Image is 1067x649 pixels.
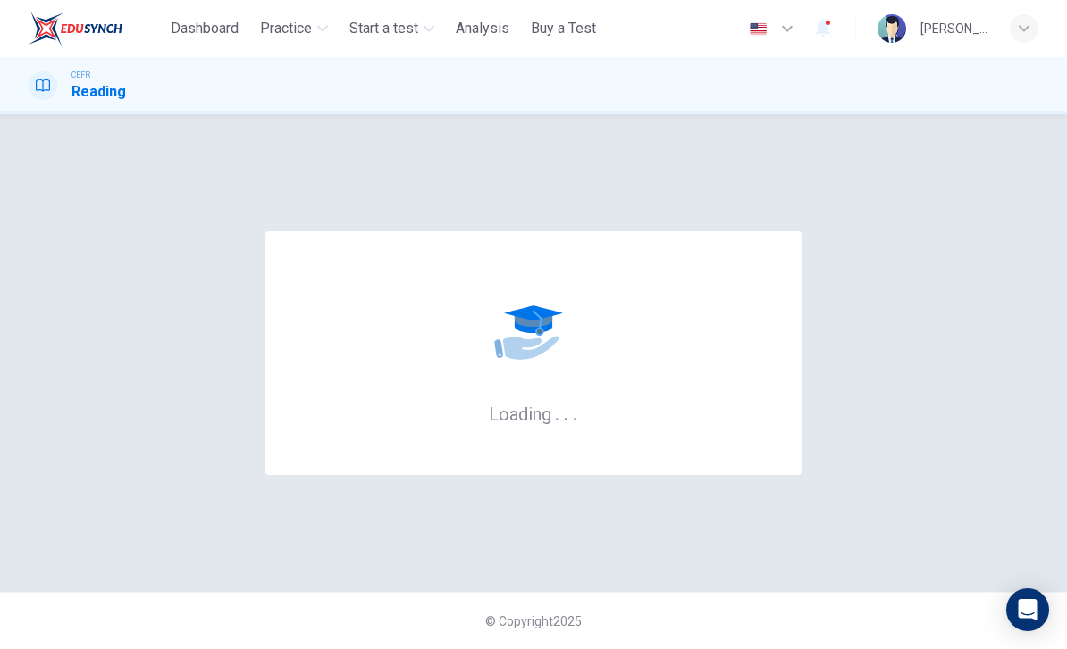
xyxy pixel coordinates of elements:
img: en [747,22,769,36]
button: Dashboard [164,12,246,45]
h6: Loading [489,402,578,425]
div: Open Intercom Messenger [1006,588,1049,631]
span: Practice [260,18,312,39]
h6: . [563,397,569,427]
button: Practice [253,12,335,45]
span: CEFR [71,69,90,81]
button: Start a test [342,12,441,45]
button: Buy a Test [524,12,603,45]
span: Buy a Test [531,18,596,39]
img: ELTC logo [29,11,122,46]
h6: . [572,397,578,427]
span: © Copyright 2025 [485,614,582,628]
img: Profile picture [878,14,906,43]
h1: Reading [71,81,126,103]
span: Analysis [456,18,509,39]
div: [PERSON_NAME] [DATE] HILMI BIN [PERSON_NAME] [920,18,988,39]
h6: . [554,397,560,427]
span: Start a test [349,18,418,39]
a: ELTC logo [29,11,164,46]
span: Dashboard [171,18,239,39]
button: Analysis [449,12,517,45]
